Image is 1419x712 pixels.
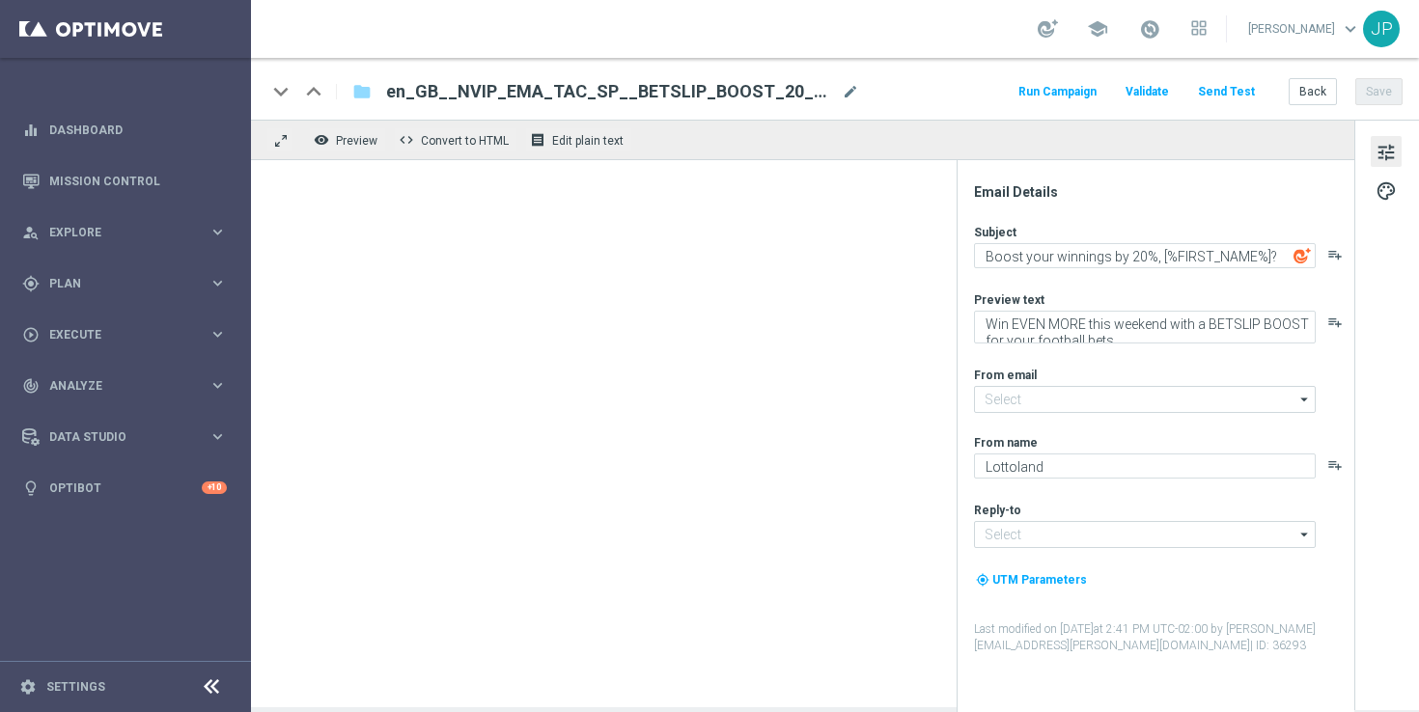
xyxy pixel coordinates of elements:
i: keyboard_arrow_right [209,274,227,292]
a: [PERSON_NAME]keyboard_arrow_down [1246,14,1363,43]
div: Optibot [22,462,227,513]
i: track_changes [22,377,40,395]
a: Dashboard [49,104,227,155]
div: Analyze [22,377,209,395]
i: my_location [976,573,989,587]
span: Data Studio [49,431,209,443]
div: Execute [22,326,209,343]
span: Analyze [49,380,209,392]
div: Plan [22,275,209,292]
span: school [1087,18,1108,40]
span: Edit plain text [552,134,624,148]
i: keyboard_arrow_right [209,325,227,343]
label: From name [974,435,1038,451]
input: Select [974,386,1316,413]
span: Execute [49,329,209,341]
i: lightbulb [22,479,40,497]
img: optiGenie.svg [1294,247,1311,264]
label: From email [974,368,1037,383]
button: Save [1355,78,1403,105]
span: en_GB__NVIP_EMA_TAC_SP__BETSLIP_BOOST_20_WK39 [386,80,834,103]
i: keyboard_arrow_right [209,427,227,446]
span: palette [1376,178,1397,204]
span: Plan [49,278,209,289]
button: Run Campaign [1016,79,1099,105]
span: UTM Parameters [992,573,1087,587]
i: keyboard_arrow_right [209,223,227,241]
input: Select [974,521,1316,548]
button: Mission Control [21,174,228,189]
button: play_circle_outline Execute keyboard_arrow_right [21,327,228,342]
button: remove_red_eye Preview [309,127,386,152]
button: Back [1289,78,1337,105]
span: | ID: 36293 [1250,639,1306,652]
a: Settings [46,681,105,693]
div: Data Studio [22,428,209,446]
a: Mission Control [49,155,227,206]
button: track_changes Analyze keyboard_arrow_right [21,378,228,394]
button: my_location UTM Parameters [974,569,1089,590]
div: JP [1363,11,1400,47]
label: Subject [974,225,1016,240]
i: receipt [530,132,545,148]
div: +10 [202,481,227,494]
span: Convert to HTML [421,134,509,148]
i: keyboard_arrow_right [209,376,227,395]
button: Data Studio keyboard_arrow_right [21,429,228,445]
label: Last modified on [DATE] at 2:41 PM UTC-02:00 by [PERSON_NAME][EMAIL_ADDRESS][PERSON_NAME][DOMAIN_... [974,621,1352,654]
i: settings [19,678,37,696]
i: person_search [22,224,40,241]
span: code [399,132,414,148]
div: Dashboard [22,104,227,155]
i: arrow_drop_down [1295,522,1315,547]
button: tune [1371,136,1402,167]
button: Send Test [1195,79,1258,105]
div: Email Details [974,183,1352,201]
button: lightbulb Optibot +10 [21,480,228,496]
label: Reply-to [974,503,1021,518]
span: tune [1376,140,1397,165]
i: remove_red_eye [314,132,329,148]
span: Validate [1126,85,1169,98]
label: Preview text [974,292,1044,308]
a: Optibot [49,462,202,513]
i: folder [352,80,372,103]
i: gps_fixed [22,275,40,292]
button: playlist_add [1327,315,1343,330]
button: Validate [1123,79,1172,105]
div: Explore [22,224,209,241]
button: equalizer Dashboard [21,123,228,138]
button: receipt Edit plain text [525,127,632,152]
span: mode_edit [842,83,859,100]
div: Mission Control [22,155,227,206]
span: Explore [49,227,209,238]
button: folder [350,76,374,107]
i: equalizer [22,122,40,139]
button: playlist_add [1327,247,1343,262]
button: palette [1371,175,1402,205]
span: Preview [336,134,377,148]
span: keyboard_arrow_down [1340,18,1361,40]
i: play_circle_outline [22,326,40,343]
button: code Convert to HTML [394,127,517,152]
button: playlist_add [1327,457,1343,473]
button: person_search Explore keyboard_arrow_right [21,225,228,240]
i: arrow_drop_down [1295,387,1315,412]
button: gps_fixed Plan keyboard_arrow_right [21,276,228,291]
